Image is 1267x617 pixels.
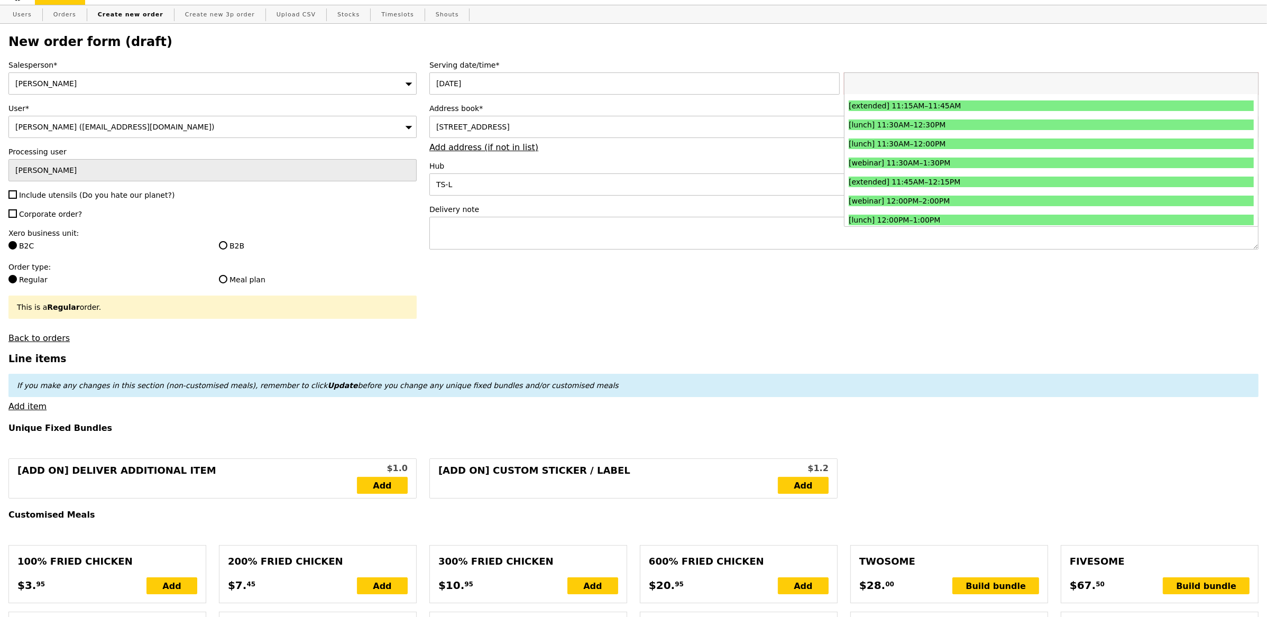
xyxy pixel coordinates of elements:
a: Stocks [333,5,364,24]
label: B2B [219,241,417,251]
input: Corporate order? [8,209,17,218]
label: Meal plan [219,274,417,285]
label: Hub [429,161,1259,171]
label: Delivery note [429,204,1259,215]
span: TS-L [436,180,452,189]
label: Order type: [8,262,417,272]
div: Add [567,577,618,594]
div: $1.2 [778,462,829,475]
span: $10. [438,577,464,593]
a: Shouts [431,5,463,24]
span: $7. [228,577,246,593]
a: Add [778,477,829,494]
div: [lunch] 12:00PM–1:00PM [849,215,1153,225]
span: 95 [36,580,45,588]
label: Regular [8,274,206,285]
a: Create new 3p order [181,5,259,24]
h4: Customised Meals [8,510,1259,520]
span: [STREET_ADDRESS] [436,123,510,131]
a: Add address (if not in list) [429,142,538,152]
div: [webinar] 12:00PM–2:00PM [849,196,1153,206]
b: Update [327,381,357,390]
span: 00 [885,580,894,588]
b: Regular [47,303,79,311]
span: [PERSON_NAME] [15,79,77,88]
label: Address book* [429,103,1259,114]
div: Add [357,577,408,594]
input: Serving date [429,72,840,95]
a: Back to orders [8,333,70,343]
em: If you make any changes in this section (non-customised meals), remember to click before you chan... [17,381,619,390]
div: [lunch] 11:30AM–12:00PM [849,139,1153,149]
input: B2B [219,241,227,250]
input: Regular [8,275,17,283]
div: [lunch] 11:30AM–12:30PM [849,119,1153,130]
a: Users [8,5,36,24]
div: [Add on] Custom Sticker / Label [438,463,778,494]
div: $1.0 [357,462,408,475]
span: [PERSON_NAME] ([EMAIL_ADDRESS][DOMAIN_NAME]) [15,123,214,131]
div: Fivesome [1070,554,1250,569]
div: 100% Fried Chicken [17,554,197,569]
a: Add item [8,401,47,411]
div: 300% Fried Chicken [438,554,618,569]
span: 95 [464,580,473,588]
span: Corporate order? [19,210,82,218]
label: User* [8,103,417,114]
label: Xero business unit: [8,228,417,238]
h3: Line items [8,353,1259,364]
a: Upload CSV [272,5,320,24]
h2: New order form (draft) [8,34,1259,49]
div: [webinar] 11:30AM–1:30PM [849,158,1153,168]
div: Twosome [859,554,1039,569]
div: Build bundle [1163,577,1250,594]
span: 45 [246,580,255,588]
input: Include utensils (Do you hate our planet?) [8,190,17,199]
span: $3. [17,577,36,593]
span: 95 [675,580,684,588]
a: Orders [49,5,80,24]
div: This is a order. [17,302,408,312]
span: $28. [859,577,885,593]
input: B2C [8,241,17,250]
div: [Add on] Deliver Additional Item [17,463,357,494]
label: Processing user [8,146,417,157]
label: B2C [8,241,206,251]
h4: Unique Fixed Bundles [8,423,1259,433]
span: $20. [649,577,675,593]
div: Add [146,577,197,594]
div: 600% Fried Chicken [649,554,829,569]
span: $67. [1070,577,1096,593]
div: [extended] 11:45AM–12:15PM [849,177,1153,187]
a: Create new order [94,5,168,24]
span: 50 [1096,580,1105,588]
a: Timeslots [377,5,418,24]
input: Meal plan [219,275,227,283]
span: Include utensils (Do you hate our planet?) [19,191,175,199]
label: Salesperson* [8,60,417,70]
div: Add [778,577,829,594]
div: 200% Fried Chicken [228,554,408,569]
label: Serving date/time* [429,60,1259,70]
div: Build bundle [952,577,1039,594]
div: [extended] 11:15AM–11:45AM [849,100,1153,111]
a: Add [357,477,408,494]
